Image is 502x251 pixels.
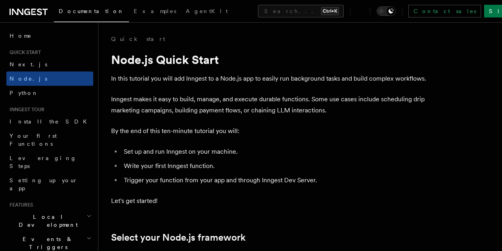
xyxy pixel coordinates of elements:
[121,160,429,172] li: Write your first Inngest function.
[377,6,396,16] button: Toggle dark mode
[111,195,429,207] p: Let's get started!
[181,2,233,21] a: AgentKit
[6,114,93,129] a: Install the SDK
[321,7,339,15] kbd: Ctrl+K
[111,125,429,137] p: By the end of this ten-minute tutorial you will:
[111,94,429,116] p: Inngest makes it easy to build, manage, and execute durable functions. Some use cases include sch...
[6,210,93,232] button: Local Development
[10,118,92,125] span: Install the SDK
[10,133,57,147] span: Your first Functions
[6,86,93,100] a: Python
[6,49,41,56] span: Quick start
[54,2,129,22] a: Documentation
[111,232,246,243] a: Select your Node.js framework
[10,61,47,68] span: Next.js
[59,8,124,14] span: Documentation
[134,8,176,14] span: Examples
[6,202,33,208] span: Features
[129,2,181,21] a: Examples
[10,32,32,40] span: Home
[6,235,87,251] span: Events & Triggers
[6,71,93,86] a: Node.js
[10,90,38,96] span: Python
[10,177,78,191] span: Setting up your app
[111,52,429,67] h1: Node.js Quick Start
[111,35,165,43] a: Quick start
[186,8,228,14] span: AgentKit
[408,5,481,17] a: Contact sales
[6,57,93,71] a: Next.js
[6,213,87,229] span: Local Development
[6,151,93,173] a: Leveraging Steps
[6,106,44,113] span: Inngest tour
[6,173,93,195] a: Setting up your app
[121,146,429,157] li: Set up and run Inngest on your machine.
[258,5,344,17] button: Search...Ctrl+K
[111,73,429,84] p: In this tutorial you will add Inngest to a Node.js app to easily run background tasks and build c...
[6,129,93,151] a: Your first Functions
[121,175,429,186] li: Trigger your function from your app and through Inngest Dev Server.
[10,155,77,169] span: Leveraging Steps
[10,75,47,82] span: Node.js
[6,29,93,43] a: Home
